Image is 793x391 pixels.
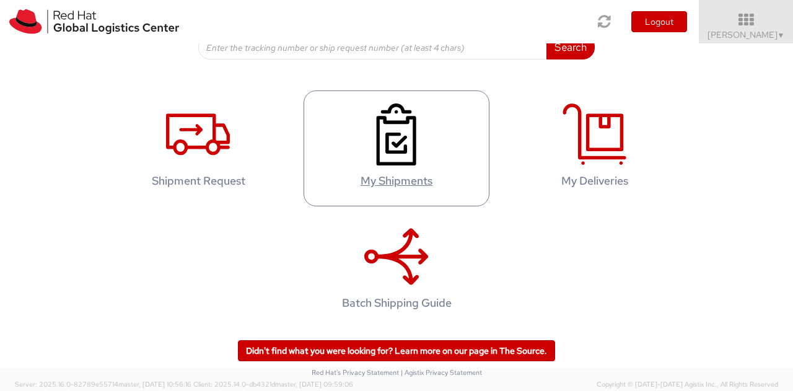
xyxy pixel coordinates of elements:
[546,35,595,59] button: Search
[15,380,191,389] span: Server: 2025.16.0-82789e55714
[275,380,353,389] span: master, [DATE] 09:59:06
[597,380,778,390] span: Copyright © [DATE]-[DATE] Agistix Inc., All Rights Reserved
[304,90,489,206] a: My Shipments
[198,35,547,59] input: Enter the tracking number or ship request number (at least 4 chars)
[317,175,476,187] h4: My Shipments
[317,297,476,309] h4: Batch Shipping Guide
[502,90,688,206] a: My Deliveries
[9,9,179,34] img: rh-logistics-00dfa346123c4ec078e1.svg
[118,380,191,389] span: master, [DATE] 10:56:16
[238,340,555,361] a: Didn't find what you were looking for? Learn more on our page in The Source.
[312,368,399,377] a: Red Hat's Privacy Statement
[118,175,278,187] h4: Shipment Request
[105,90,291,206] a: Shipment Request
[401,368,482,377] a: | Agistix Privacy Statement
[304,213,489,328] a: Batch Shipping Guide
[631,11,687,32] button: Logout
[778,30,785,40] span: ▼
[515,175,675,187] h4: My Deliveries
[193,380,353,389] span: Client: 2025.14.0-db4321d
[708,29,785,40] span: [PERSON_NAME]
